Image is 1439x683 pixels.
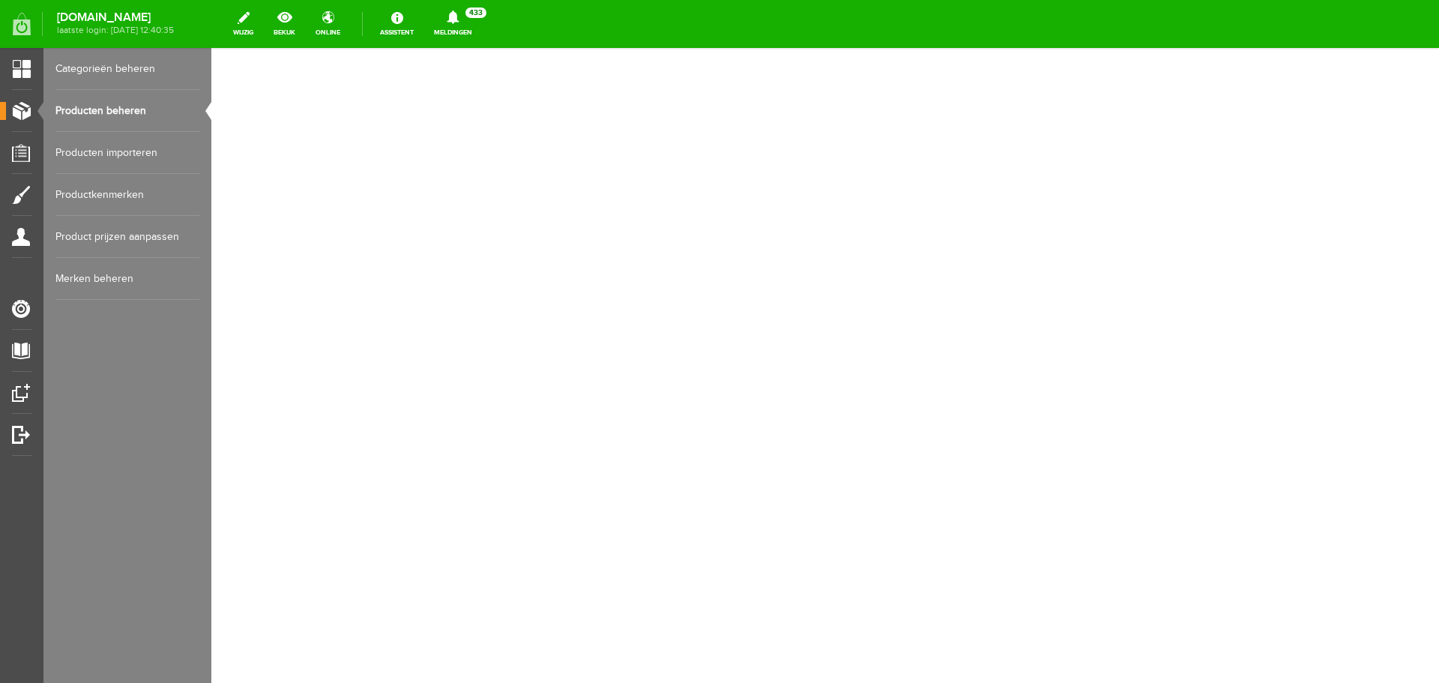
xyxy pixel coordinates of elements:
a: Producten beheren [55,90,199,132]
a: Producten importeren [55,132,199,174]
a: Categorieën beheren [55,48,199,90]
span: laatste login: [DATE] 12:40:35 [57,26,174,34]
a: Productkenmerken [55,174,199,216]
a: Product prijzen aanpassen [55,216,199,258]
a: wijzig [224,7,262,40]
strong: [DOMAIN_NAME] [57,13,174,22]
a: online [307,7,349,40]
a: Assistent [371,7,423,40]
a: Meldingen433 [425,7,481,40]
a: Merken beheren [55,258,199,300]
a: bekijk [265,7,304,40]
span: 433 [465,7,486,18]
